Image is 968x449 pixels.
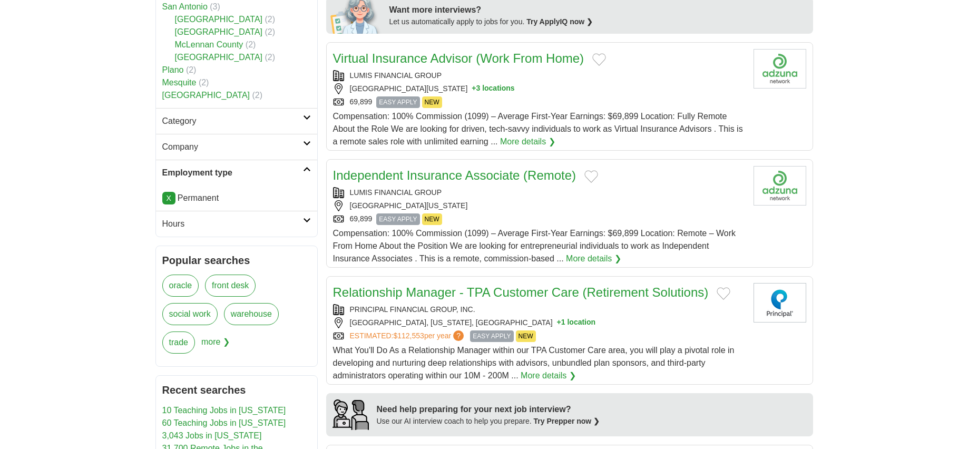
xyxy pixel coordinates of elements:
[453,330,464,341] span: ?
[175,40,243,49] a: McLennan County
[516,330,536,342] span: NEW
[162,418,286,427] a: 60 Teaching Jobs in [US_STATE]
[389,4,807,16] div: Want more interviews?
[162,406,286,415] a: 10 Teaching Jobs in [US_STATE]
[333,96,745,108] div: 69,899
[175,27,263,36] a: [GEOGRAPHIC_DATA]
[333,285,709,299] a: Relationship Manager - TPA Customer Care (Retirement Solutions)
[470,330,513,342] span: EASY APPLY
[389,16,807,27] div: Let us automatically apply to jobs for you.
[584,170,598,183] button: Add to favorite jobs
[557,317,596,328] button: +1 location
[156,211,317,237] a: Hours
[333,168,576,182] a: Independent Insurance Associate (Remote)
[350,330,466,342] a: ESTIMATED:$112,553per year?
[472,83,514,94] button: +3 locations
[265,27,276,36] span: (2)
[162,2,208,11] a: San Antonio
[376,96,419,108] span: EASY APPLY
[162,303,218,325] a: social work
[162,115,303,128] h2: Category
[500,135,555,148] a: More details ❯
[376,213,419,225] span: EASY APPLY
[526,17,593,26] a: Try ApplyIQ now ❯
[333,70,745,81] div: LUMIS FINANCIAL GROUP
[162,218,303,230] h2: Hours
[592,53,606,66] button: Add to favorite jobs
[754,49,806,89] img: Company logo
[162,65,184,74] a: Plano
[162,331,195,354] a: trade
[472,83,476,94] span: +
[333,200,745,211] div: [GEOGRAPHIC_DATA][US_STATE]
[224,303,279,325] a: warehouse
[246,40,256,49] span: (2)
[521,369,576,382] a: More details ❯
[162,91,250,100] a: [GEOGRAPHIC_DATA]
[422,96,442,108] span: NEW
[333,187,745,198] div: LUMIS FINANCIAL GROUP
[534,417,600,425] a: Try Prepper now ❯
[205,275,256,297] a: front desk
[252,91,263,100] span: (2)
[333,229,736,263] span: Compensation: 100% Commission (1099) – Average First-Year Earnings: $69,899 Location: Remote – Wo...
[156,134,317,160] a: Company
[156,160,317,186] a: Employment type
[393,331,424,340] span: $112,553
[199,78,209,87] span: (2)
[162,192,311,204] li: Permanent
[162,192,175,204] a: X
[186,65,197,74] span: (2)
[175,53,263,62] a: [GEOGRAPHIC_DATA]
[162,382,311,398] h2: Recent searches
[566,252,621,265] a: More details ❯
[333,112,743,146] span: Compensation: 100% Commission (1099) – Average First-Year Earnings: $69,899 Location: Fully Remot...
[156,108,317,134] a: Category
[162,167,303,179] h2: Employment type
[333,51,584,65] a: Virtual Insurance Advisor (Work From Home)
[175,15,263,24] a: [GEOGRAPHIC_DATA]
[162,141,303,153] h2: Company
[265,15,276,24] span: (2)
[162,252,311,268] h2: Popular searches
[210,2,220,11] span: (3)
[377,416,600,427] div: Use our AI interview coach to help you prepare.
[422,213,442,225] span: NEW
[557,317,561,328] span: +
[265,53,276,62] span: (2)
[162,275,199,297] a: oracle
[162,431,262,440] a: 3,043 Jobs in [US_STATE]
[201,331,230,360] span: more ❯
[717,287,730,300] button: Add to favorite jobs
[333,83,745,94] div: [GEOGRAPHIC_DATA][US_STATE]
[754,166,806,206] img: Company logo
[162,78,197,87] a: Mesquite
[333,213,745,225] div: 69,899
[754,283,806,323] img: Principal Financial Group logo
[377,403,600,416] div: Need help preparing for your next job interview?
[333,317,745,328] div: [GEOGRAPHIC_DATA], [US_STATE], [GEOGRAPHIC_DATA]
[350,305,475,314] a: PRINCIPAL FINANCIAL GROUP, INC.
[333,346,735,380] span: What You'll Do As a Relationship Manager within our TPA Customer Care area, you will play a pivot...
